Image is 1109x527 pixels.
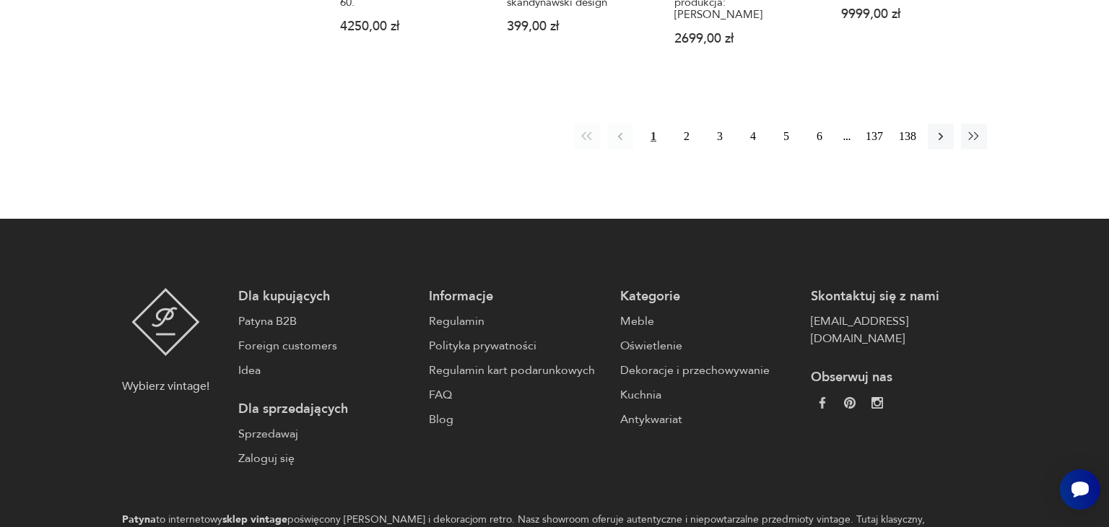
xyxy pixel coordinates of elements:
p: Informacje [429,288,605,305]
button: 2 [674,123,700,149]
a: Idea [238,362,414,379]
button: 5 [773,123,799,149]
a: [EMAIL_ADDRESS][DOMAIN_NAME] [811,313,987,347]
p: 399,00 zł [507,20,646,32]
p: 4250,00 zł [340,20,479,32]
p: Dla sprzedających [238,401,414,418]
a: Kuchnia [620,386,796,404]
a: Meble [620,313,796,330]
a: FAQ [429,386,605,404]
p: 9999,00 zł [841,8,980,20]
button: 6 [806,123,832,149]
iframe: Smartsupp widget button [1060,469,1100,510]
img: 37d27d81a828e637adc9f9cb2e3d3a8a.webp [844,397,856,409]
button: 137 [861,123,887,149]
a: Oświetlenie [620,337,796,354]
a: Zaloguj się [238,450,414,467]
button: 138 [895,123,921,149]
a: Blog [429,411,605,428]
strong: Patyna [122,513,156,526]
p: 2699,00 zł [674,32,814,45]
p: Dla kupujących [238,288,414,305]
button: 1 [640,123,666,149]
a: Regulamin kart podarunkowych [429,362,605,379]
a: Patyna B2B [238,313,414,330]
p: Kategorie [620,288,796,305]
p: Skontaktuj się z nami [811,288,987,305]
img: Patyna - sklep z meblami i dekoracjami vintage [131,288,200,356]
a: Regulamin [429,313,605,330]
p: Wybierz vintage! [122,378,209,395]
strong: sklep vintage [222,513,287,526]
p: Obserwuj nas [811,369,987,386]
a: Dekoracje i przechowywanie [620,362,796,379]
a: Polityka prywatności [429,337,605,354]
img: c2fd9cf7f39615d9d6839a72ae8e59e5.webp [871,397,883,409]
img: da9060093f698e4c3cedc1453eec5031.webp [817,397,828,409]
button: 3 [707,123,733,149]
a: Foreign customers [238,337,414,354]
a: Antykwariat [620,411,796,428]
button: 4 [740,123,766,149]
a: Sprzedawaj [238,425,414,443]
